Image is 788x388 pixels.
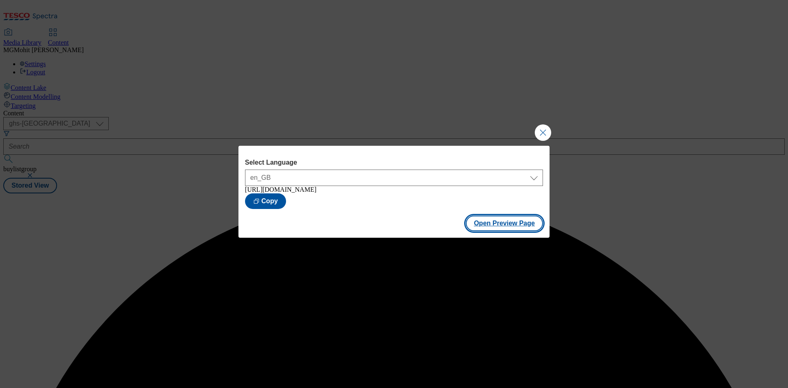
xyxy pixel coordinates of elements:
[466,216,543,231] button: Open Preview Page
[245,159,543,166] label: Select Language
[238,146,550,238] div: Modal
[245,193,286,209] button: Copy
[535,124,551,141] button: Close Modal
[245,186,543,193] div: [URL][DOMAIN_NAME]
